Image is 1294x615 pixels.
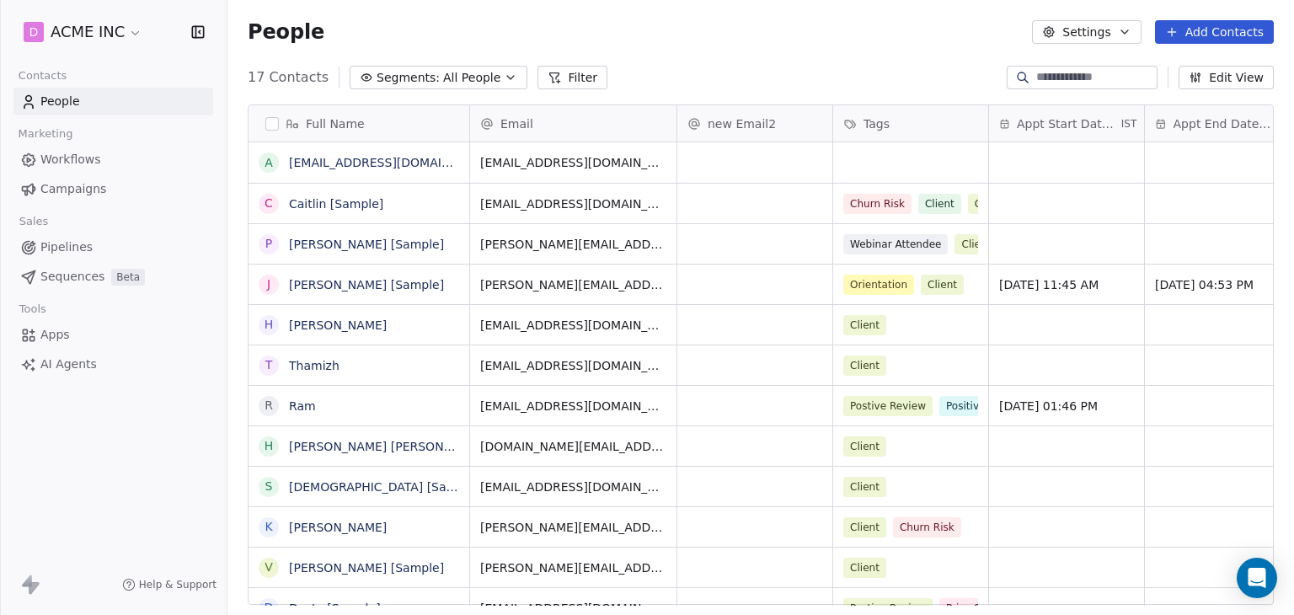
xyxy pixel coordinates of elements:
[843,517,886,537] span: Client
[289,318,387,332] a: [PERSON_NAME]
[265,235,272,253] div: P
[677,105,832,142] div: new Email2
[377,69,440,87] span: Segments:
[480,519,666,536] span: [PERSON_NAME][EMAIL_ADDRESS][DOMAIN_NAME]
[289,440,489,453] a: [PERSON_NAME] [PERSON_NAME]
[249,105,469,142] div: Full Name
[306,115,365,132] span: Full Name
[289,278,444,291] a: [PERSON_NAME] [Sample]
[267,275,270,293] div: J
[918,194,961,214] span: Client
[111,269,145,286] span: Beta
[843,356,886,376] span: Client
[843,194,912,214] span: Churn Risk
[40,238,93,256] span: Pipelines
[443,69,500,87] span: All People
[265,478,273,495] div: S
[480,195,666,212] span: [EMAIL_ADDRESS][DOMAIN_NAME]
[480,438,666,455] span: [DOMAIN_NAME][EMAIL_ADDRESS][DOMAIN_NAME]
[843,396,933,416] span: Postive Review
[289,238,444,251] a: [PERSON_NAME] [Sample]
[265,559,273,576] div: V
[289,399,316,413] a: Ram
[1017,115,1118,132] span: Appt Start Date/Time
[40,93,80,110] span: People
[1155,276,1290,293] span: [DATE] 04:53 PM
[13,88,213,115] a: People
[843,477,886,497] span: Client
[480,398,666,414] span: [EMAIL_ADDRESS][DOMAIN_NAME]
[480,317,666,334] span: [EMAIL_ADDRESS][DOMAIN_NAME]
[122,578,217,591] a: Help & Support
[248,19,324,45] span: People
[265,195,273,212] div: C
[12,297,53,322] span: Tools
[248,67,329,88] span: 17 Contacts
[289,561,444,575] a: [PERSON_NAME] [Sample]
[289,521,387,534] a: [PERSON_NAME]
[13,175,213,203] a: Campaigns
[833,105,988,142] div: Tags
[289,359,340,372] a: Thamizh
[999,276,1134,293] span: [DATE] 11:45 AM
[843,315,886,335] span: Client
[1174,115,1274,132] span: Appt End Date/Time
[13,263,213,291] a: SequencesBeta
[708,115,776,132] span: new Email2
[480,559,666,576] span: [PERSON_NAME][EMAIL_ADDRESS][DOMAIN_NAME]
[843,558,886,578] span: Client
[265,437,274,455] div: h
[12,209,56,234] span: Sales
[265,316,274,334] div: H
[265,154,273,172] div: a
[954,234,997,254] span: Client
[1179,66,1274,89] button: Edit View
[40,268,104,286] span: Sequences
[500,115,533,132] span: Email
[470,105,676,142] div: Email
[40,180,106,198] span: Campaigns
[921,275,964,295] span: Client
[893,517,961,537] span: Churn Risk
[265,397,273,414] div: R
[1032,20,1141,44] button: Settings
[843,234,948,254] span: Webinar Attendee
[20,18,146,46] button: DACME INC
[13,146,213,174] a: Workflows
[40,151,101,168] span: Workflows
[1237,558,1277,598] div: Open Intercom Messenger
[480,357,666,374] span: [EMAIL_ADDRESS][DOMAIN_NAME]
[939,396,1031,416] span: Positive Review
[289,602,381,615] a: Dusty [Sample]
[864,115,890,132] span: Tags
[13,233,213,261] a: Pipelines
[249,142,470,606] div: grid
[13,321,213,349] a: Apps
[289,156,495,169] a: [EMAIL_ADDRESS][DOMAIN_NAME]
[480,236,666,253] span: [PERSON_NAME][EMAIL_ADDRESS][DOMAIN_NAME]
[537,66,607,89] button: Filter
[139,578,217,591] span: Help & Support
[480,479,666,495] span: [EMAIL_ADDRESS][DOMAIN_NAME]
[843,275,914,295] span: Orientation
[11,63,74,88] span: Contacts
[51,21,125,43] span: ACME INC
[1121,117,1137,131] span: IST
[843,436,886,457] span: Client
[1155,20,1274,44] button: Add Contacts
[999,398,1134,414] span: [DATE] 01:46 PM
[480,154,666,171] span: [EMAIL_ADDRESS][DOMAIN_NAME]
[289,197,383,211] a: Caitlin [Sample]
[29,24,39,40] span: D
[989,105,1144,142] div: Appt Start Date/TimeIST
[265,518,272,536] div: K
[40,356,97,373] span: AI Agents
[40,326,70,344] span: Apps
[11,121,80,147] span: Marketing
[265,356,273,374] div: T
[13,350,213,378] a: AI Agents
[289,480,480,494] a: [DEMOGRAPHIC_DATA] [Sample]
[968,194,1011,214] span: Client
[480,276,666,293] span: [PERSON_NAME][EMAIL_ADDRESS][DOMAIN_NAME]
